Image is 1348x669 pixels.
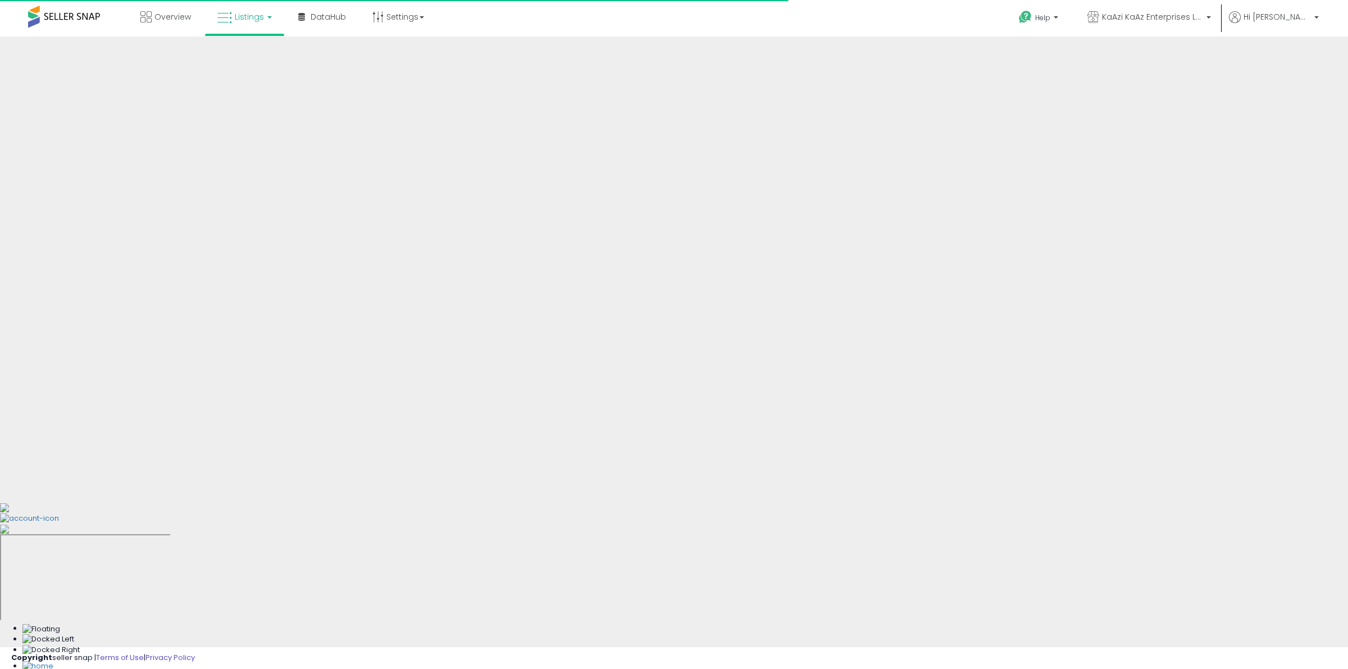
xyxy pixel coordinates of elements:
[1229,11,1319,37] a: Hi [PERSON_NAME]
[22,624,60,635] img: Floating
[235,11,264,22] span: Listings
[1244,11,1311,22] span: Hi [PERSON_NAME]
[154,11,191,22] span: Overview
[22,645,80,656] img: Docked Right
[1010,2,1069,37] a: Help
[311,11,346,22] span: DataHub
[1035,13,1050,22] span: Help
[1102,11,1203,22] span: KaAzi KaAz Enterprises LLC
[1018,10,1032,24] i: Get Help
[22,634,74,645] img: Docked Left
